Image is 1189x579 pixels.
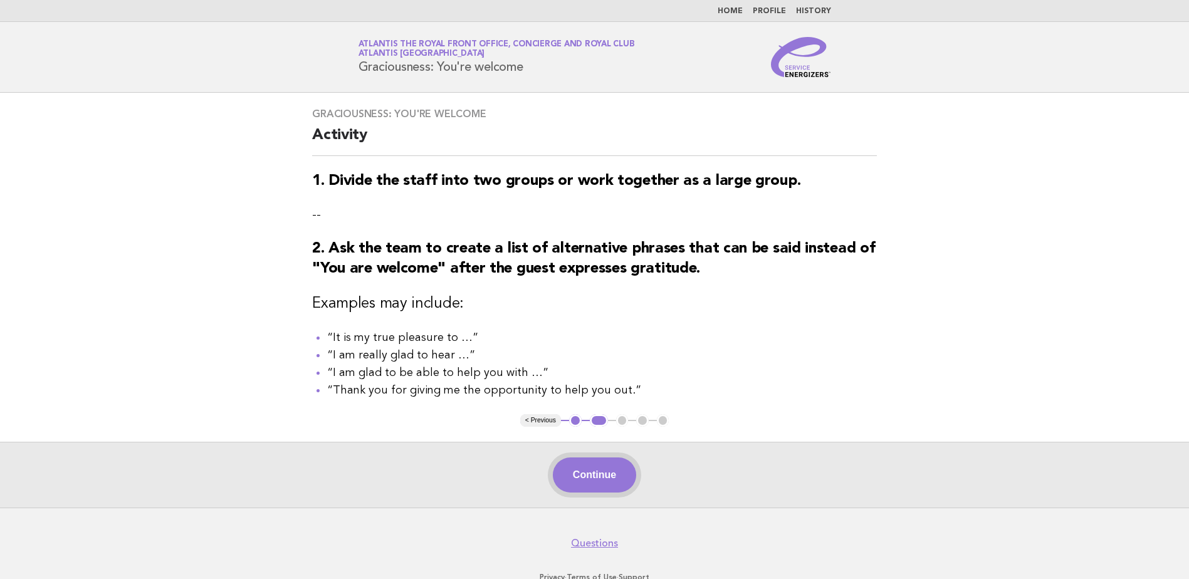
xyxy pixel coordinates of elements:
[327,329,877,347] li: “It is my true pleasure to …”
[569,414,582,427] button: 1
[359,40,635,58] a: Atlantis The Royal Front Office, Concierge and Royal ClubAtlantis [GEOGRAPHIC_DATA]
[312,125,877,156] h2: Activity
[327,382,877,399] li: “Thank you for giving me the opportunity to help you out.”
[359,41,635,73] h1: Graciousness: You're welcome
[520,414,561,427] button: < Previous
[312,174,800,189] strong: 1. Divide the staff into two groups or work together as a large group.
[312,241,875,276] strong: 2. Ask the team to create a list of alternative phrases that can be said instead of "You are welc...
[312,294,877,314] h3: Examples may include:
[753,8,786,15] a: Profile
[796,8,831,15] a: History
[359,50,485,58] span: Atlantis [GEOGRAPHIC_DATA]
[327,364,877,382] li: “I am glad to be able to help you with …”
[327,347,877,364] li: “I am really glad to hear …”
[312,206,877,224] p: --
[571,537,618,550] a: Questions
[771,37,831,77] img: Service Energizers
[312,108,877,120] h3: Graciousness: You're welcome
[590,414,608,427] button: 2
[553,457,636,493] button: Continue
[718,8,743,15] a: Home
